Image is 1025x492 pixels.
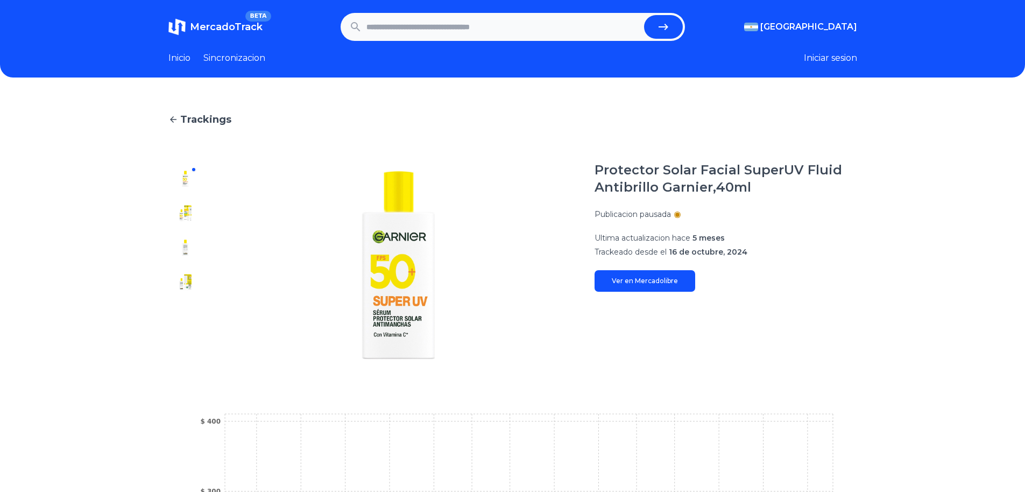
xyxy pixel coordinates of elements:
[595,247,667,257] span: Trackeado desde el
[168,52,190,65] a: Inicio
[669,247,747,257] span: 16 de octubre, 2024
[177,170,194,187] img: Protector Solar Facial SuperUV Fluid Antibrillo Garnier,40ml
[744,23,758,31] img: Argentina
[804,52,857,65] button: Iniciar sesion
[595,209,671,220] p: Publicacion pausada
[203,52,265,65] a: Sincronizacion
[595,233,690,243] span: Ultima actualizacion hace
[224,161,573,368] img: Protector Solar Facial SuperUV Fluid Antibrillo Garnier,40ml
[177,308,194,325] img: Protector Solar Facial SuperUV Fluid Antibrillo Garnier,40ml
[177,239,194,256] img: Protector Solar Facial SuperUV Fluid Antibrillo Garnier,40ml
[168,18,186,36] img: MercadoTrack
[692,233,725,243] span: 5 meses
[190,21,263,33] span: MercadoTrack
[595,270,695,292] a: Ver en Mercadolibre
[168,112,857,127] a: Trackings
[245,11,271,22] span: BETA
[595,161,857,196] h1: Protector Solar Facial SuperUV Fluid Antibrillo Garnier,40ml
[180,112,231,127] span: Trackings
[177,273,194,291] img: Protector Solar Facial SuperUV Fluid Antibrillo Garnier,40ml
[760,20,857,33] span: [GEOGRAPHIC_DATA]
[200,418,221,425] tspan: $ 400
[168,18,263,36] a: MercadoTrackBETA
[177,342,194,360] img: Protector Solar Facial SuperUV Fluid Antibrillo Garnier,40ml
[177,205,194,222] img: Protector Solar Facial SuperUV Fluid Antibrillo Garnier,40ml
[744,20,857,33] button: [GEOGRAPHIC_DATA]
